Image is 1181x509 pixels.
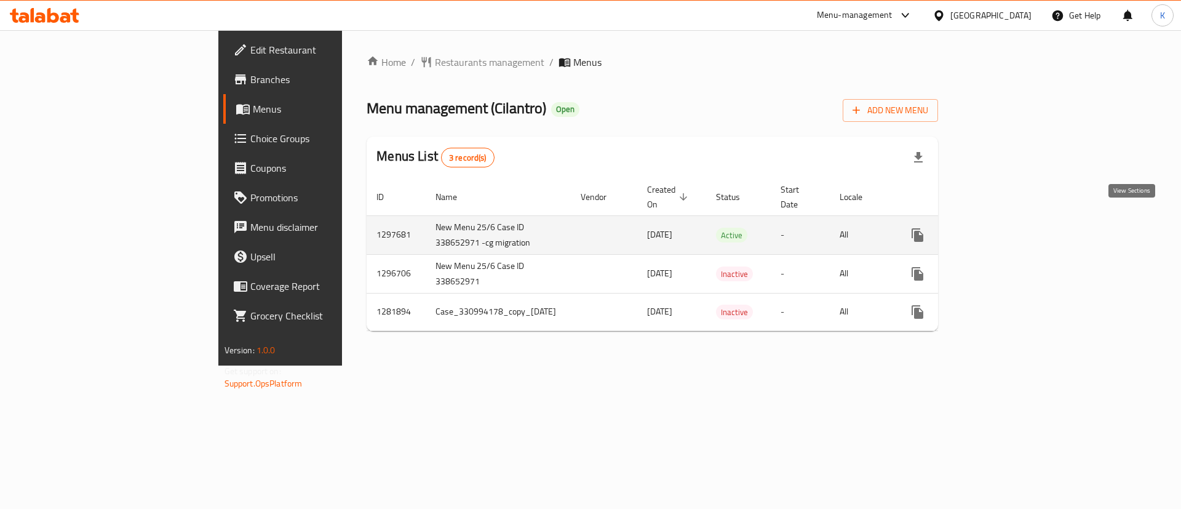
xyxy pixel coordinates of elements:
[716,305,753,319] div: Inactive
[223,124,416,153] a: Choice Groups
[830,293,893,331] td: All
[830,215,893,254] td: All
[647,182,691,212] span: Created On
[367,178,1031,331] table: enhanced table
[256,342,276,358] span: 1.0.0
[435,190,473,204] span: Name
[840,190,878,204] span: Locale
[817,8,893,23] div: Menu-management
[893,178,1031,216] th: Actions
[573,55,602,70] span: Menus
[781,182,815,212] span: Start Date
[223,183,416,212] a: Promotions
[771,293,830,331] td: -
[647,226,672,242] span: [DATE]
[435,55,544,70] span: Restaurants management
[647,303,672,319] span: [DATE]
[932,297,962,327] button: Change Status
[551,102,579,117] div: Open
[932,220,962,250] button: Change Status
[225,342,255,358] span: Version:
[932,259,962,289] button: Change Status
[223,35,416,65] a: Edit Restaurant
[903,220,932,250] button: more
[225,375,303,391] a: Support.OpsPlatform
[223,242,416,271] a: Upsell
[771,254,830,293] td: -
[250,279,406,294] span: Coverage Report
[250,72,406,87] span: Branches
[426,215,571,254] td: New Menu 25/6 Case ID 338652971 -cg migration
[904,143,933,172] div: Export file
[223,212,416,242] a: Menu disclaimer
[223,153,416,183] a: Coupons
[549,55,554,70] li: /
[441,148,495,167] div: Total records count
[843,99,938,122] button: Add New Menu
[250,249,406,264] span: Upsell
[250,42,406,57] span: Edit Restaurant
[716,228,747,242] span: Active
[225,363,281,379] span: Get support on:
[420,55,544,70] a: Restaurants management
[253,102,406,116] span: Menus
[223,271,416,301] a: Coverage Report
[250,308,406,323] span: Grocery Checklist
[716,267,753,281] span: Inactive
[551,104,579,114] span: Open
[716,305,753,319] span: Inactive
[442,152,494,164] span: 3 record(s)
[250,220,406,234] span: Menu disclaimer
[223,301,416,331] a: Grocery Checklist
[250,161,406,175] span: Coupons
[716,267,753,281] div: Inactive
[950,9,1032,22] div: [GEOGRAPHIC_DATA]
[367,94,546,122] span: Menu management ( Cilantro )
[250,190,406,205] span: Promotions
[903,259,932,289] button: more
[771,215,830,254] td: -
[1160,9,1165,22] span: K
[853,103,928,118] span: Add New Menu
[367,55,938,70] nav: breadcrumb
[223,65,416,94] a: Branches
[716,190,756,204] span: Status
[830,254,893,293] td: All
[903,297,932,327] button: more
[223,94,416,124] a: Menus
[581,190,622,204] span: Vendor
[250,131,406,146] span: Choice Groups
[376,190,400,204] span: ID
[647,265,672,281] span: [DATE]
[376,147,494,167] h2: Menus List
[426,293,571,331] td: Case_330994178_copy_[DATE]
[426,254,571,293] td: New Menu 25/6 Case ID 338652971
